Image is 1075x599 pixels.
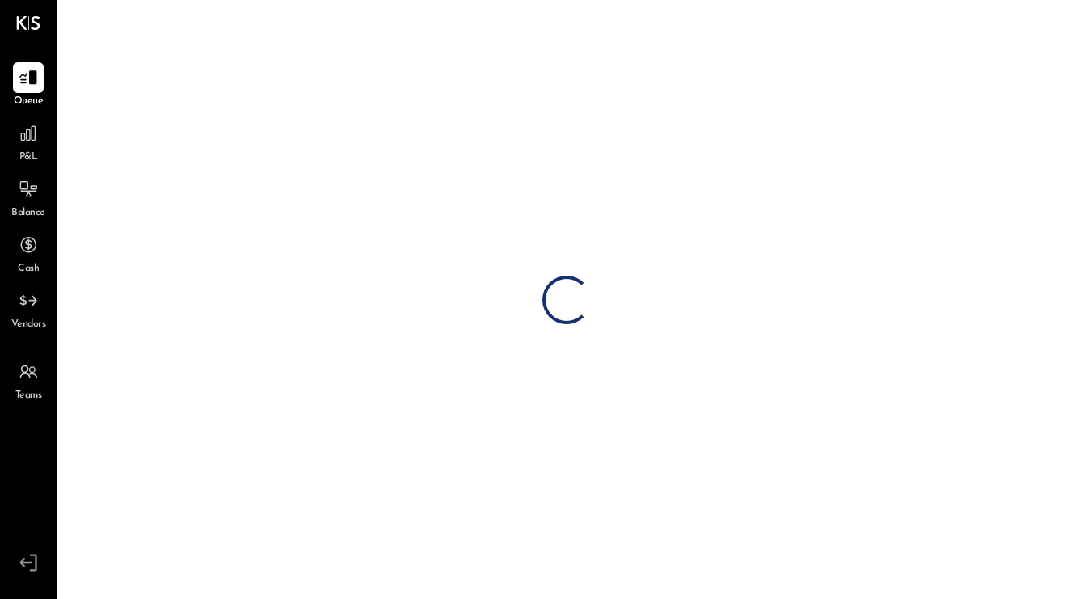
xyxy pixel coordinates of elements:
[1,230,56,276] a: Cash
[1,62,56,109] a: Queue
[14,95,44,109] span: Queue
[1,118,56,165] a: P&L
[1,285,56,332] a: Vendors
[11,318,46,332] span: Vendors
[15,389,42,403] span: Teams
[19,150,38,165] span: P&L
[18,262,39,276] span: Cash
[1,356,56,403] a: Teams
[1,174,56,221] a: Balance
[11,206,45,221] span: Balance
